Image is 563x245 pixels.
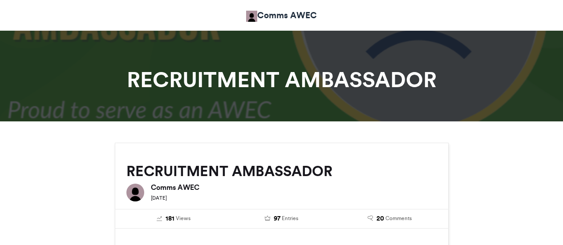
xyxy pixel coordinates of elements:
img: Comms AWEC [246,11,257,22]
h1: RECRUITMENT AMBASSADOR [35,69,529,90]
h2: RECRUITMENT AMBASSADOR [126,163,437,179]
span: 20 [377,214,384,224]
a: Comms AWEC [246,9,317,22]
span: Comments [385,214,412,222]
small: [DATE] [151,195,167,201]
span: Views [176,214,190,222]
span: 97 [274,214,280,224]
a: 97 Entries [234,214,329,224]
span: 181 [166,214,174,224]
h6: Comms AWEC [151,184,437,191]
a: 20 Comments [342,214,437,224]
img: Comms AWEC [126,184,144,201]
span: Entries [282,214,298,222]
a: 181 Views [126,214,221,224]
